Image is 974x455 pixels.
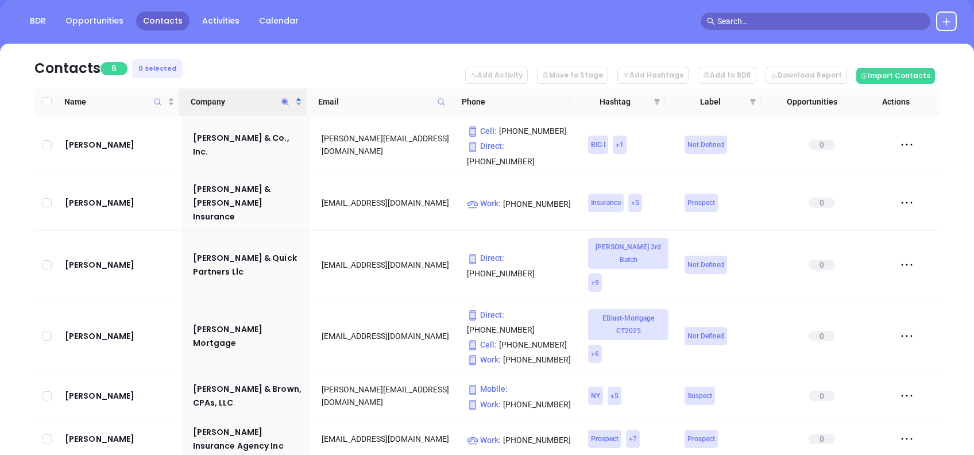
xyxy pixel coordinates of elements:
span: Suspect [687,390,712,402]
a: [PERSON_NAME] [65,329,177,343]
span: + 5 [631,196,639,209]
span: filter [747,93,759,110]
span: + 6 [591,348,599,360]
p: [PHONE_NUMBER] [467,252,572,279]
p: [PHONE_NUMBER] [467,140,572,167]
a: Contacts [136,11,190,30]
span: search [707,17,715,25]
span: Insurance [591,196,621,209]
span: Not Defined [687,330,724,342]
span: filter [654,98,660,105]
a: [PERSON_NAME] [65,432,177,446]
th: Company [179,88,307,115]
a: [PERSON_NAME] [65,389,177,403]
span: + 7 [629,433,637,445]
th: Phone [450,88,570,115]
th: Name [60,88,179,115]
div: [PERSON_NAME][EMAIL_ADDRESS][DOMAIN_NAME] [322,132,451,157]
a: [PERSON_NAME] [65,258,177,272]
span: 6 [101,62,127,75]
p: [PHONE_NUMBER] [467,309,572,336]
a: Activities [195,11,246,30]
span: BIG I [591,138,605,151]
span: Label [677,95,744,108]
p: [PHONE_NUMBER] [467,434,572,446]
a: [PERSON_NAME] & Quick Partners Llc [193,251,306,279]
a: [PERSON_NAME] [65,196,177,210]
span: Direct : [467,309,504,321]
div: [EMAIL_ADDRESS][DOMAIN_NAME] [322,330,451,342]
input: Search… [717,15,924,28]
span: 0 [809,434,835,444]
a: [PERSON_NAME] & [PERSON_NAME] Insurance [193,182,306,223]
span: Cell : [467,125,497,137]
a: [PERSON_NAME] & Brown, CPAs, LLC [193,382,306,410]
span: Prospect [687,433,715,445]
span: Work : [467,398,501,411]
span: Prospect [687,196,715,209]
div: [PERSON_NAME][EMAIL_ADDRESS][DOMAIN_NAME] [322,383,451,408]
div: [EMAIL_ADDRESS][DOMAIN_NAME] [322,433,451,445]
div: [EMAIL_ADDRESS][DOMAIN_NAME] [322,196,451,209]
div: Contacts [34,58,101,79]
p: [PHONE_NUMBER] [467,197,572,210]
span: Direct : [467,252,504,264]
a: Calendar [252,11,306,30]
span: + 1 [616,138,624,151]
span: 0 [809,198,835,208]
span: EBlast-Mortgage CT2025 [591,312,666,337]
span: + 5 [610,390,619,402]
a: Opportunities [59,11,130,30]
a: [PERSON_NAME] & Co., Inc. [193,131,306,159]
div: [EMAIL_ADDRESS][DOMAIN_NAME] [322,259,451,271]
div: 0 Selected [132,59,183,78]
span: filter [651,93,663,110]
th: Actions [856,88,928,115]
a: [PERSON_NAME] [65,138,177,152]
span: Mobile : [467,383,508,395]
span: Email [318,95,432,108]
span: Name [64,95,165,108]
span: Prospect [591,433,619,445]
span: 0 [809,260,835,270]
span: NY [591,390,600,402]
span: Not Defined [687,138,724,151]
span: Direct : [467,140,504,152]
a: BDR [23,11,53,30]
span: Work : [467,434,501,446]
button: Import Contacts [856,68,935,84]
a: [PERSON_NAME] Mortgage [193,322,306,350]
span: [PERSON_NAME] 3rd Batch [591,241,666,266]
span: filter [749,98,756,105]
p: [PHONE_NUMBER] [467,125,572,137]
p: [PHONE_NUMBER] [467,353,572,366]
span: Cell : [467,338,497,351]
th: Opportunities [761,88,856,115]
span: Company [191,95,293,108]
span: + 9 [591,276,599,289]
span: 0 [809,140,835,150]
span: Not Defined [687,259,724,271]
a: [PERSON_NAME] Insurance Agency Inc [193,425,306,453]
p: [PHONE_NUMBER] [467,338,572,351]
span: Work : [467,353,501,366]
span: 0 [809,391,835,401]
span: Hashtag [581,95,649,108]
span: 0 [809,331,835,341]
span: Work : [467,197,501,210]
p: [PHONE_NUMBER] [467,398,572,411]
